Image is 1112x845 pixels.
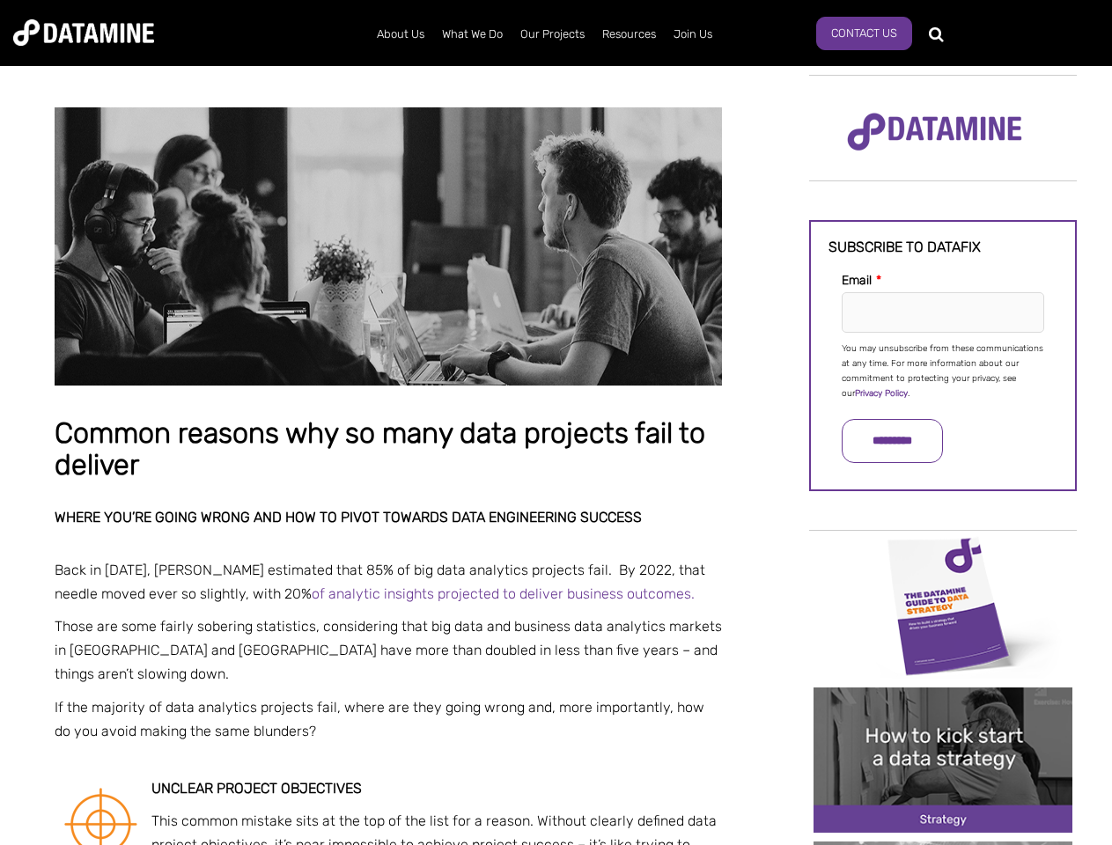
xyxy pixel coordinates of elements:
p: Back in [DATE], [PERSON_NAME] estimated that 85% of big data analytics projects fail. By 2022, th... [55,558,722,606]
p: Those are some fairly sobering statistics, considering that big data and business data analytics ... [55,614,722,687]
img: Datamine [13,19,154,46]
a: About Us [368,11,433,57]
a: Join Us [665,11,721,57]
img: Common reasons why so many data projects fail to deliver [55,107,722,386]
a: of analytic insights projected to deliver business outcomes. [312,585,695,602]
a: Privacy Policy [855,388,908,399]
img: Data Strategy Cover thumbnail [814,533,1072,678]
a: Contact Us [816,17,912,50]
h2: Where you’re going wrong and how to pivot towards data engineering success [55,510,722,525]
img: Datamine Logo No Strapline - Purple [836,101,1034,163]
img: 20241212 How to kick start a data strategy-2 [814,687,1072,833]
p: You may unsubscribe from these communications at any time. For more information about our commitm... [842,342,1044,401]
a: Our Projects [512,11,593,57]
a: Resources [593,11,665,57]
span: Email [842,273,872,288]
strong: Unclear project objectives [151,780,362,797]
p: If the majority of data analytics projects fail, where are they going wrong and, more importantly... [55,695,722,743]
h1: Common reasons why so many data projects fail to deliver [55,418,722,481]
a: What We Do [433,11,512,57]
h3: Subscribe to datafix [828,239,1057,255]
